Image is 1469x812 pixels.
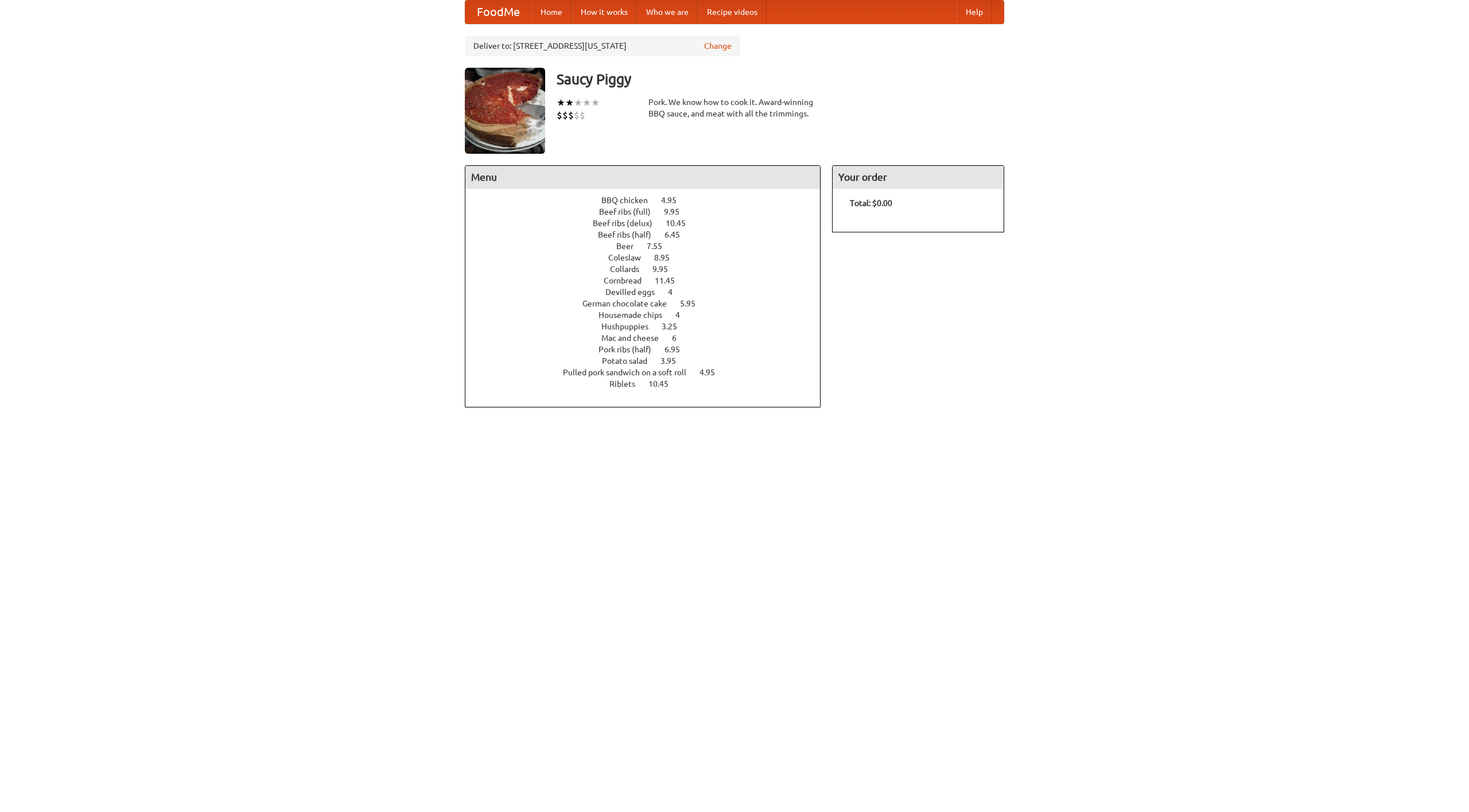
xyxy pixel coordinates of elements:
a: Help [957,1,992,24]
span: 4.95 [699,368,726,377]
span: 9.95 [664,207,691,216]
span: Coleslaw [608,253,652,262]
span: Hushpuppies [601,322,660,331]
a: Collards 9.95 [610,265,689,274]
li: ★ [565,96,574,109]
a: Who we are [637,1,698,24]
span: 6.45 [664,230,691,239]
li: ★ [582,96,591,109]
li: $ [574,109,580,122]
a: Pork ribs (half) 6.95 [599,345,701,354]
span: German chocolate cake [582,299,678,308]
span: Potato salad [602,356,659,366]
li: $ [562,109,568,122]
li: ★ [574,96,582,109]
a: Devilled eggs 4 [605,287,694,297]
span: 4.95 [661,196,688,205]
span: 4 [668,287,684,297]
div: Pork. We know how to cook it. Award-winning BBQ sauce, and meat with all the trimmings. [648,96,821,119]
span: 7.55 [647,242,674,251]
b: Total: $0.00 [850,199,892,208]
a: Beef ribs (delux) 10.45 [593,219,707,228]
span: 8.95 [654,253,681,262]
a: Pulled pork sandwich on a soft roll 4.95 [563,368,736,377]
span: Pulled pork sandwich on a soft roll [563,368,698,377]
span: 5.95 [680,299,707,308]
span: 3.25 [662,322,689,331]
li: $ [580,109,585,122]
h4: Your order [833,166,1004,189]
span: BBQ chicken [601,196,659,205]
div: Deliver to: [STREET_ADDRESS][US_STATE] [465,36,740,56]
span: Collards [610,265,651,274]
span: Devilled eggs [605,287,666,297]
a: Riblets 10.45 [609,379,690,388]
span: 3.95 [660,356,687,366]
img: angular.jpg [465,68,545,154]
a: Hushpuppies 3.25 [601,322,698,331]
a: Beef ribs (full) 9.95 [599,207,701,216]
span: Riblets [609,379,647,388]
a: Cornbread 11.45 [604,276,696,285]
li: $ [557,109,562,122]
a: Mac and cheese 6 [601,333,698,343]
a: Change [704,40,732,52]
span: 6.95 [664,345,691,354]
a: How it works [572,1,637,24]
a: Coleslaw 8.95 [608,253,691,262]
span: Mac and cheese [601,333,670,343]
span: 6 [672,333,688,343]
h4: Menu [465,166,820,189]
li: $ [568,109,574,122]
li: ★ [557,96,565,109]
span: Beef ribs (delux) [593,219,664,228]
a: Housemade chips 4 [599,310,701,320]
li: ★ [591,96,600,109]
h3: Saucy Piggy [557,68,1004,91]
span: Cornbread [604,276,653,285]
span: Beer [616,242,645,251]
a: Home [531,1,572,24]
a: BBQ chicken 4.95 [601,196,698,205]
a: Recipe videos [698,1,767,24]
span: Housemade chips [599,310,674,320]
span: Beef ribs (half) [598,230,663,239]
a: German chocolate cake 5.95 [582,299,717,308]
a: Beer 7.55 [616,242,683,251]
a: Potato salad 3.95 [602,356,697,366]
span: 9.95 [652,265,679,274]
span: Beef ribs (full) [599,207,662,216]
span: 11.45 [655,276,686,285]
span: Pork ribs (half) [599,345,663,354]
span: 10.45 [648,379,680,388]
span: 10.45 [666,219,697,228]
span: 4 [675,310,691,320]
a: Beef ribs (half) 6.45 [598,230,701,239]
a: FoodMe [465,1,531,24]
